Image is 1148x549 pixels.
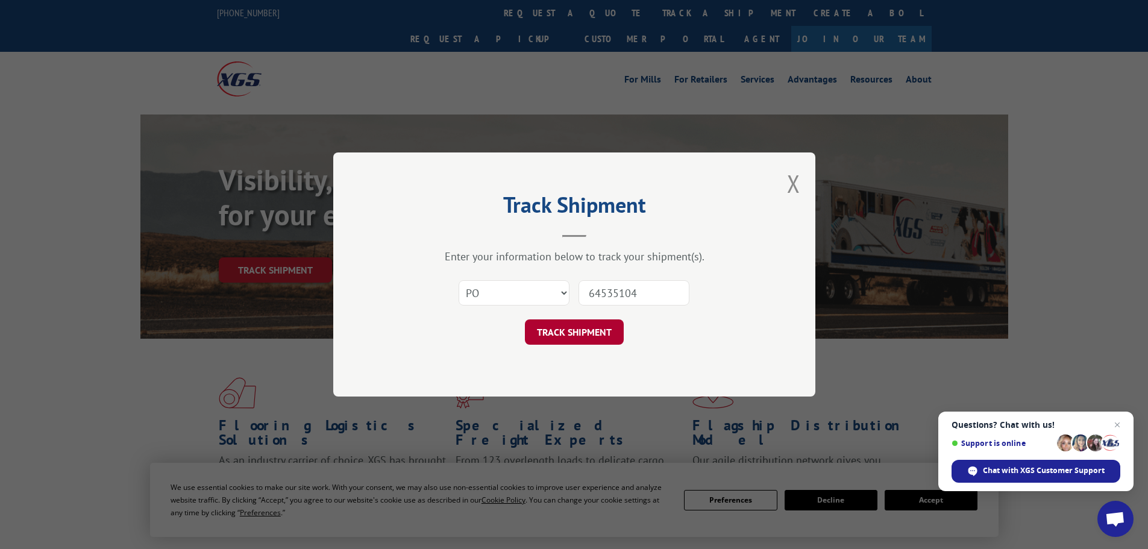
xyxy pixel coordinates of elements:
[525,319,624,345] button: TRACK SHIPMENT
[579,280,689,306] input: Number(s)
[952,420,1120,430] span: Questions? Chat with us!
[1097,501,1134,537] div: Open chat
[787,168,800,199] button: Close modal
[952,439,1053,448] span: Support is online
[952,460,1120,483] div: Chat with XGS Customer Support
[394,249,755,263] div: Enter your information below to track your shipment(s).
[983,465,1105,476] span: Chat with XGS Customer Support
[394,196,755,219] h2: Track Shipment
[1110,418,1124,432] span: Close chat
